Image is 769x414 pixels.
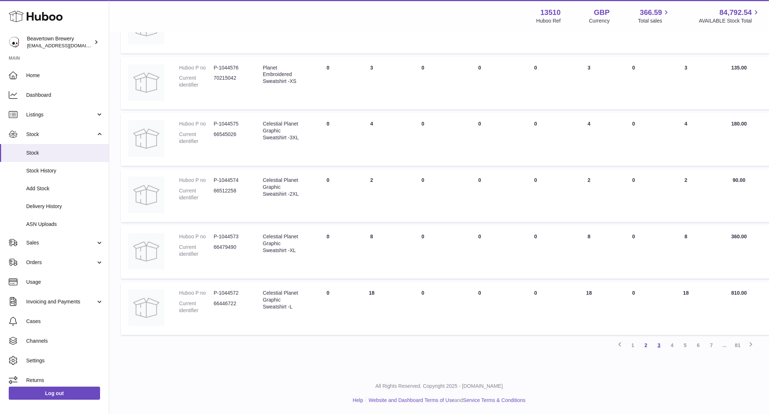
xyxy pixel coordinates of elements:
span: 810.00 [731,290,747,296]
a: 2 [639,339,653,352]
dd: 66545026 [214,131,248,145]
span: 360.00 [731,234,747,239]
a: 81 [731,339,744,352]
div: Currency [589,17,610,24]
span: 366.59 [640,8,662,17]
td: 0 [393,113,452,166]
td: 0 [452,282,507,335]
td: 2 [350,170,393,222]
li: and [366,397,526,404]
span: Channels [26,338,103,345]
span: Total sales [638,17,670,24]
span: 0 [534,177,537,183]
div: Celestial Planet Graphic Sweatshirt -2XL [263,177,299,198]
td: 4 [350,113,393,166]
dd: 66479490 [214,244,248,258]
dd: P-1044575 [214,120,248,127]
td: 0 [306,113,350,166]
span: Listings [26,111,96,118]
img: internalAdmin-13510@internal.huboo.com [9,37,20,48]
a: 4 [666,339,679,352]
dt: Huboo P no [179,290,214,296]
span: Settings [26,357,103,364]
span: Invoicing and Payments [26,298,96,305]
span: ... [718,339,731,352]
dd: 66446722 [214,300,248,314]
dd: P-1044572 [214,290,248,296]
td: 0 [452,226,507,279]
td: 8 [564,226,614,279]
span: Delivery History [26,203,103,210]
td: 0 [614,113,654,166]
span: Home [26,72,103,79]
p: All Rights Reserved. Copyright 2025 - [DOMAIN_NAME] [115,383,763,390]
dt: Huboo P no [179,233,214,240]
span: Stock [26,131,96,138]
td: 0 [393,226,452,279]
td: 18 [564,282,614,335]
td: 2 [654,170,719,222]
div: Huboo Ref [536,17,561,24]
span: Dashboard [26,92,103,99]
img: product image [128,120,164,157]
dt: Huboo P no [179,120,214,127]
div: Beavertown Brewery [27,35,92,49]
span: Sales [26,239,96,246]
td: 4 [564,113,614,166]
span: Stock [26,150,103,156]
td: 0 [306,226,350,279]
td: 0 [614,282,654,335]
td: 3 [564,57,614,110]
td: 3 [350,57,393,110]
strong: 13510 [540,8,561,17]
dt: Current identifier [179,75,214,88]
span: 0 [534,65,537,71]
span: 0 [534,121,537,127]
span: Returns [26,377,103,384]
dd: 70215042 [214,75,248,88]
td: 8 [350,226,393,279]
img: product image [128,177,164,213]
span: [EMAIL_ADDRESS][DOMAIN_NAME] [27,43,107,48]
td: 0 [452,57,507,110]
div: Celestial Planet Graphic Sweatshirt -L [263,290,299,310]
dd: P-1044576 [214,64,248,71]
td: 2 [564,170,614,222]
td: 3 [654,57,719,110]
img: product image [128,64,164,101]
a: Service Terms & Conditions [463,397,526,403]
td: 0 [306,170,350,222]
span: 90.00 [733,177,745,183]
td: 0 [614,170,654,222]
td: 0 [393,170,452,222]
td: 0 [306,282,350,335]
dd: 66512258 [214,187,248,201]
span: Stock History [26,167,103,174]
td: 0 [306,57,350,110]
img: product image [128,290,164,326]
span: Usage [26,279,103,286]
span: 84,792.54 [720,8,752,17]
a: 7 [705,339,718,352]
a: 84,792.54 AVAILABLE Stock Total [699,8,760,24]
td: 0 [452,113,507,166]
span: 135.00 [731,65,747,71]
a: Help [353,397,363,403]
div: Celestial Planet Graphic Sweatshirt -XL [263,233,299,254]
dt: Current identifier [179,187,214,201]
strong: GBP [594,8,610,17]
span: Orders [26,259,96,266]
span: Add Stock [26,185,103,192]
a: 6 [692,339,705,352]
a: 3 [653,339,666,352]
td: 18 [654,282,719,335]
a: 366.59 Total sales [638,8,670,24]
dt: Huboo P no [179,177,214,184]
td: 0 [452,170,507,222]
span: ASN Uploads [26,221,103,228]
dd: P-1044573 [214,233,248,240]
a: Log out [9,387,100,400]
span: 0 [534,234,537,239]
a: 5 [679,339,692,352]
a: 1 [626,339,639,352]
